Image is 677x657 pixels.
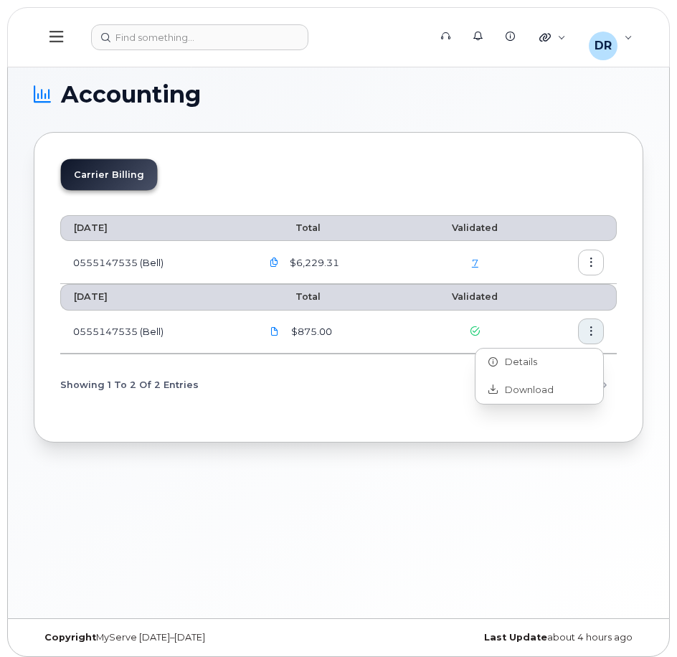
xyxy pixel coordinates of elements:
[34,632,338,643] div: MyServe [DATE]–[DATE]
[472,257,478,268] a: 7
[60,374,199,396] span: Showing 1 To 2 Of 2 Entries
[61,84,201,105] span: Accounting
[60,241,248,284] td: 0555147535 (Bell)
[484,632,547,643] strong: Last Update
[417,215,533,241] th: Validated
[261,319,288,344] a: PDF_555147535_005_0000000000.pdf
[60,215,248,241] th: [DATE]
[417,284,533,310] th: Validated
[261,291,321,302] span: Total
[44,632,96,643] strong: Copyright
[60,284,248,310] th: [DATE]
[498,384,554,397] span: Download
[338,632,643,643] div: about 4 hours ago
[287,256,339,270] span: $6,229.31
[288,325,332,339] span: $875.00
[60,311,248,354] td: 0555147535 (Bell)
[261,222,321,233] span: Total
[498,356,537,369] span: Details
